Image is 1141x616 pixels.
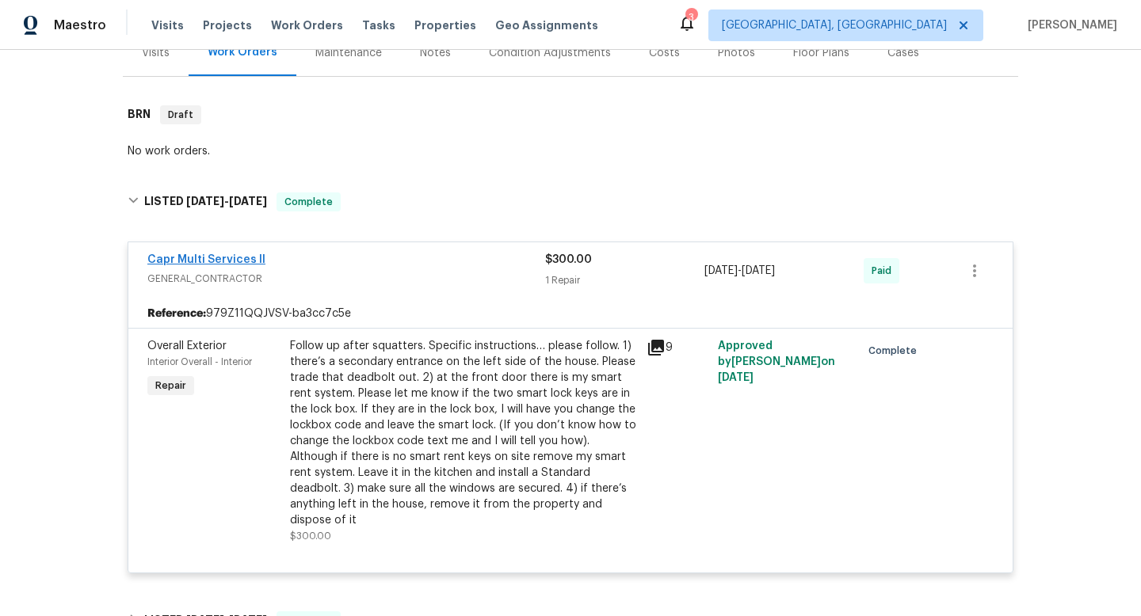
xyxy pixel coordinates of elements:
[315,45,382,61] div: Maintenance
[147,271,545,287] span: GENERAL_CONTRACTOR
[128,143,1013,159] div: No work orders.
[704,265,738,276] span: [DATE]
[162,107,200,123] span: Draft
[685,10,696,25] div: 3
[203,17,252,33] span: Projects
[887,45,919,61] div: Cases
[290,338,637,528] div: Follow up after squatters. Specific instructions… please follow. 1) there’s a secondary entrance ...
[147,306,206,321] b: Reference:
[742,265,775,276] span: [DATE]
[793,45,849,61] div: Floor Plans
[149,378,193,394] span: Repair
[718,45,755,61] div: Photos
[271,17,343,33] span: Work Orders
[722,17,947,33] span: [GEOGRAPHIC_DATA], [GEOGRAPHIC_DATA]
[647,338,708,357] div: 9
[128,105,151,124] h6: BRN
[278,194,339,210] span: Complete
[718,372,754,383] span: [DATE]
[147,254,265,265] a: Capr Multi Services ll
[872,263,898,279] span: Paid
[147,357,252,367] span: Interior Overall - Interior
[186,196,267,207] span: -
[420,45,451,61] div: Notes
[649,45,680,61] div: Costs
[147,340,227,352] span: Overall Exterior
[545,272,704,288] div: 1 Repair
[704,263,775,279] span: -
[362,20,395,31] span: Tasks
[128,299,1013,328] div: 979Z11QQJVSV-ba3cc7c5e
[489,45,611,61] div: Condition Adjustments
[414,17,476,33] span: Properties
[123,89,1018,140] div: BRN Draft
[144,192,267,211] h6: LISTED
[54,17,106,33] span: Maestro
[142,45,170,61] div: Visits
[495,17,598,33] span: Geo Assignments
[290,531,331,541] span: $300.00
[545,254,592,265] span: $300.00
[718,340,835,383] span: Approved by [PERSON_NAME] on
[1021,17,1117,33] span: [PERSON_NAME]
[208,44,277,60] div: Work Orders
[186,196,224,207] span: [DATE]
[151,17,184,33] span: Visits
[868,343,923,359] span: Complete
[123,177,1018,227] div: LISTED [DATE]-[DATE]Complete
[229,196,267,207] span: [DATE]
